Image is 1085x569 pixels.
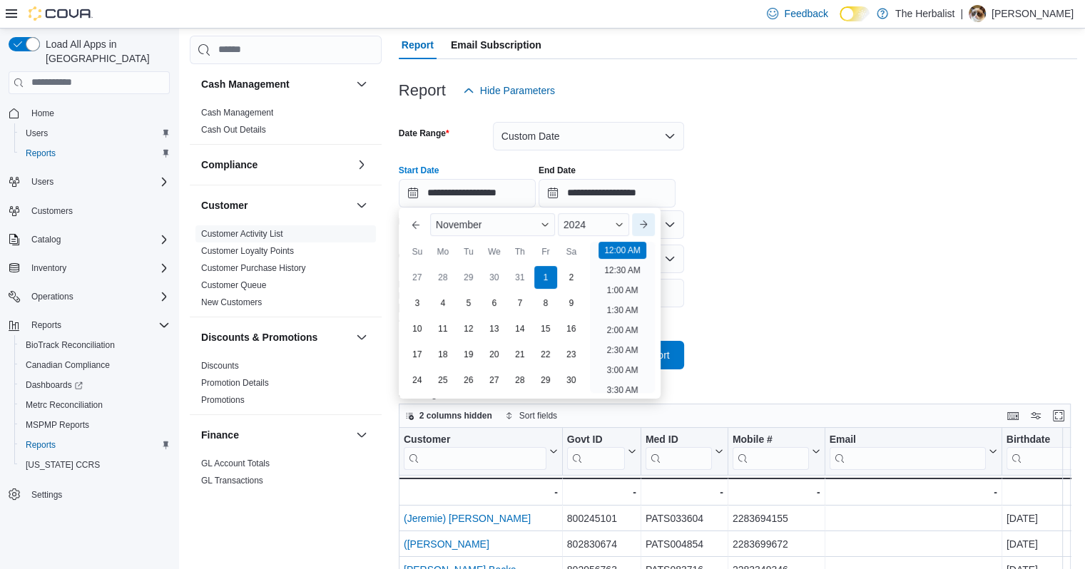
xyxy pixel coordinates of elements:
[457,240,480,263] div: Tu
[483,266,506,289] div: day-30
[201,77,290,91] h3: Cash Management
[483,292,506,314] div: day-6
[201,158,350,172] button: Compliance
[201,158,258,172] h3: Compliance
[646,510,723,527] div: PATS033604
[560,292,583,314] div: day-9
[1004,407,1022,424] button: Keyboard shortcuts
[509,343,531,366] div: day-21
[190,357,382,414] div: Discounts & Promotions
[733,433,809,446] div: Mobile #
[26,288,79,305] button: Operations
[201,428,239,442] h3: Finance
[26,317,170,334] span: Reports
[353,156,370,173] button: Compliance
[20,125,170,142] span: Users
[483,317,506,340] div: day-13
[399,179,536,207] input: Press the down key to enter a popover containing a calendar. Press the escape key to close the po...
[20,436,61,453] a: Reports
[406,240,429,263] div: Su
[399,386,1078,401] p: Showing 355 of 355
[534,266,557,289] div: day-1
[457,266,480,289] div: day-29
[201,458,270,469] span: GL Account Totals
[14,335,175,355] button: BioTrack Reconciliation
[403,483,558,501] div: -
[404,433,546,446] div: Customer
[9,97,170,542] nav: Complex example
[509,369,531,391] div: day-28
[201,245,294,257] span: Customer Loyalty Points
[201,108,273,118] a: Cash Management
[404,433,546,469] div: Customer URL
[26,359,110,371] span: Canadian Compliance
[664,219,676,230] button: Open list of options
[534,292,557,314] div: day-8
[201,458,270,468] a: GL Account Totals
[733,483,820,501] div: -
[201,77,350,91] button: Cash Management
[404,538,489,550] a: ([PERSON_NAME]
[31,262,66,274] span: Inventory
[404,513,531,524] a: (Jeremie) [PERSON_NAME]
[457,343,480,366] div: day-19
[567,433,625,469] div: Govt ID
[190,225,382,317] div: Customer
[829,433,985,469] div: Email
[519,410,557,421] span: Sort fields
[201,360,239,371] span: Discounts
[14,415,175,435] button: MSPMP Reports
[26,173,59,190] button: Users
[646,433,723,469] button: Med ID
[601,302,643,319] li: 1:30 AM
[457,292,480,314] div: day-5
[598,262,646,279] li: 12:30 AM
[560,369,583,391] div: day-30
[190,455,382,495] div: Finance
[632,213,655,236] button: Next month
[534,369,557,391] div: day-29
[432,317,454,340] div: day-11
[201,107,273,118] span: Cash Management
[406,369,429,391] div: day-24
[733,535,820,553] div: 2283699672
[733,510,820,527] div: 2283694155
[201,246,294,256] a: Customer Loyalty Points
[1050,407,1067,424] button: Enter fullscreen
[31,108,54,119] span: Home
[26,317,67,334] button: Reports
[26,128,48,139] span: Users
[31,234,61,245] span: Catalog
[829,433,985,446] div: Email
[14,375,175,395] a: Dashboards
[646,433,712,446] div: Med ID
[14,355,175,375] button: Canadian Compliance
[201,395,245,405] a: Promotions
[26,203,78,220] a: Customers
[534,343,557,366] div: day-22
[26,105,60,122] a: Home
[14,455,175,475] button: [US_STATE] CCRS
[733,433,820,469] button: Mobile #
[20,416,95,434] a: MSPMP Reports
[20,376,170,394] span: Dashboards
[483,240,506,263] div: We
[534,317,557,340] div: day-15
[399,165,439,176] label: Start Date
[509,317,531,340] div: day-14
[601,282,643,299] li: 1:00 AM
[402,31,434,59] span: Report
[784,6,827,21] span: Feedback
[201,280,266,291] span: Customer Queue
[3,483,175,504] button: Settings
[20,357,116,374] a: Canadian Compliance
[601,381,643,399] li: 3:30 AM
[601,322,643,339] li: 2:00 AM
[26,173,170,190] span: Users
[201,262,306,274] span: Customer Purchase History
[567,483,636,501] div: -
[601,362,643,379] li: 3:00 AM
[201,198,350,212] button: Customer
[534,240,557,263] div: Fr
